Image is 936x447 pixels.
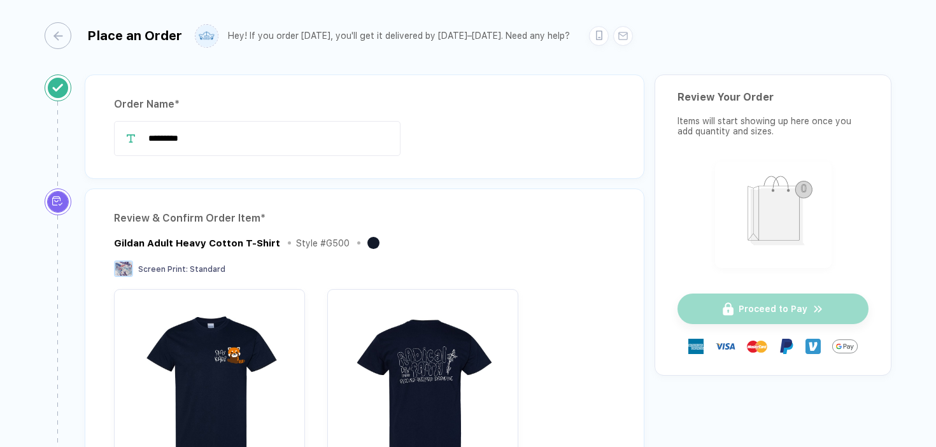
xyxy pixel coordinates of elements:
[114,94,615,115] div: Order Name
[805,339,821,354] img: Venmo
[721,167,826,260] img: shopping_bag.png
[138,265,188,274] span: Screen Print :
[114,238,280,249] div: Gildan Adult Heavy Cotton T-Shirt
[779,339,794,354] img: Paypal
[228,31,570,41] div: Hey! If you order [DATE], you'll get it delivered by [DATE]–[DATE]. Need any help?
[688,339,704,354] img: express
[677,91,869,103] div: Review Your Order
[190,265,225,274] span: Standard
[195,25,218,47] img: user profile
[296,238,350,248] div: Style # G500
[677,116,869,136] div: Items will start showing up here once you add quantity and sizes.
[114,260,133,277] img: Screen Print
[114,208,615,229] div: Review & Confirm Order Item
[87,28,182,43] div: Place an Order
[715,336,735,357] img: visa
[747,336,767,357] img: master-card
[832,334,858,359] img: GPay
